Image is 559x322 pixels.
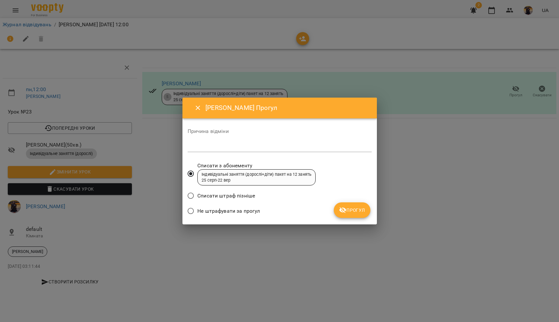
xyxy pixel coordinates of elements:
[197,192,255,200] span: Списати штраф пізніше
[197,162,316,170] span: Списати з абонементу
[190,100,206,116] button: Close
[202,172,311,184] div: Індивідуальні заняття (дорослі+діти) пакет на 12 занять 25 серп - 22 вер
[339,206,365,214] span: Прогул
[205,103,369,113] h6: [PERSON_NAME] Прогул
[188,129,372,134] label: Причина відміни
[197,207,260,215] span: Не штрафувати за прогул
[334,202,370,218] button: Прогул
